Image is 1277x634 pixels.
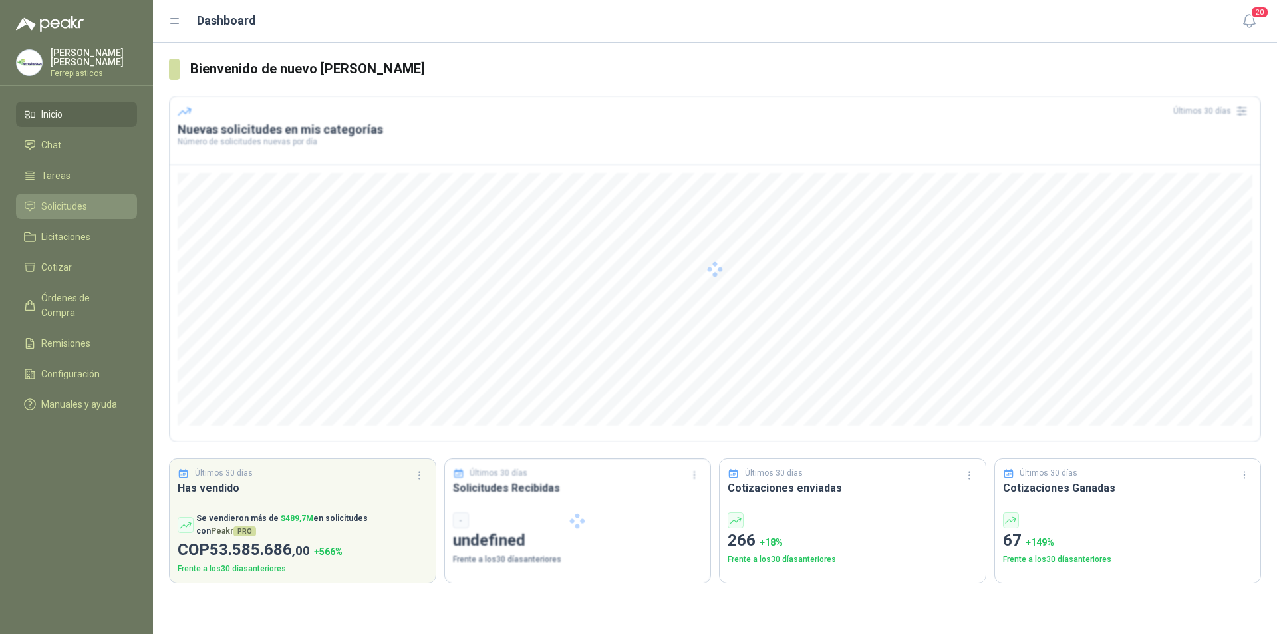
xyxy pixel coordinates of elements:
p: Se vendieron más de en solicitudes con [196,512,428,538]
a: Remisiones [16,331,137,356]
span: ,00 [292,543,310,558]
h3: Has vendido [178,480,428,496]
span: Órdenes de Compra [41,291,124,320]
span: PRO [233,526,256,536]
a: Inicio [16,102,137,127]
span: Peakr [211,526,256,536]
span: + 566 % [314,546,343,557]
p: COP [178,538,428,563]
h1: Dashboard [197,11,256,30]
span: Inicio [41,107,63,122]
p: Últimos 30 días [195,467,253,480]
p: Últimos 30 días [745,467,803,480]
span: Licitaciones [41,230,90,244]
span: Manuales y ayuda [41,397,117,412]
span: 53.585.686 [210,540,310,559]
span: Cotizar [41,260,72,275]
span: + 149 % [1026,537,1054,548]
button: 20 [1237,9,1261,33]
p: Frente a los 30 días anteriores [1003,554,1253,566]
h3: Cotizaciones enviadas [728,480,978,496]
p: Últimos 30 días [1020,467,1077,480]
p: 266 [728,528,978,554]
span: + 18 % [760,537,783,548]
h3: Cotizaciones Ganadas [1003,480,1253,496]
span: Tareas [41,168,71,183]
h3: Bienvenido de nuevo [PERSON_NAME] [190,59,1261,79]
a: Chat [16,132,137,158]
span: $ 489,7M [281,514,313,523]
p: Frente a los 30 días anteriores [728,554,978,566]
p: [PERSON_NAME] [PERSON_NAME] [51,48,137,67]
a: Tareas [16,163,137,188]
a: Solicitudes [16,194,137,219]
span: Chat [41,138,61,152]
p: Ferreplasticos [51,69,137,77]
p: Frente a los 30 días anteriores [178,563,428,575]
a: Configuración [16,361,137,387]
a: Licitaciones [16,224,137,249]
a: Manuales y ayuda [16,392,137,417]
a: Cotizar [16,255,137,280]
span: 20 [1250,6,1269,19]
span: Solicitudes [41,199,87,214]
span: Configuración [41,367,100,381]
p: 67 [1003,528,1253,554]
span: Remisiones [41,336,90,351]
a: Órdenes de Compra [16,285,137,325]
img: Logo peakr [16,16,84,32]
img: Company Logo [17,50,42,75]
